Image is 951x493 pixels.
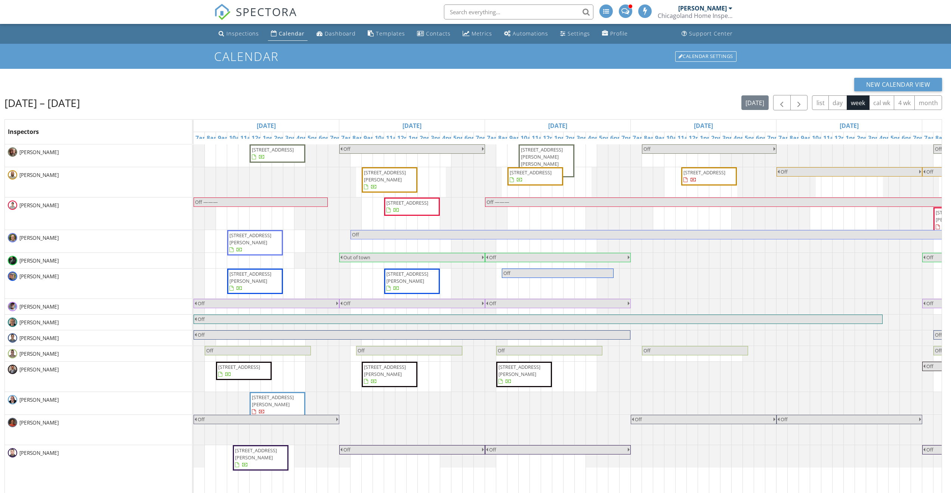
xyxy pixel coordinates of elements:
[485,132,502,144] a: 7am
[8,147,17,157] img: 894d8c1dee954c1f9a17de4fffdd163f.jpeg
[586,132,603,144] a: 4pm
[487,199,509,205] span: Off ———
[501,27,551,41] a: Automations (Advanced)
[216,132,233,144] a: 9am
[8,256,17,265] img: aj_pic.png
[743,132,760,144] a: 5pm
[229,232,271,246] span: [STREET_ADDRESS][PERSON_NAME]
[674,50,737,62] a: Calendar Settings
[198,300,205,307] span: Off
[821,132,842,144] a: 11am
[631,132,648,144] a: 7am
[229,270,271,284] span: [STREET_ADDRESS][PERSON_NAME]
[18,366,60,373] span: [PERSON_NAME]
[732,132,748,144] a: 4pm
[498,347,505,354] span: Off
[343,446,351,453] span: Off
[18,273,60,280] span: [PERSON_NAME]
[687,132,707,144] a: 12pm
[238,132,259,144] a: 11am
[365,27,408,41] a: Templates
[8,170,17,180] img: 20220513_102516.png
[689,30,733,37] div: Support Center
[926,363,933,370] span: Off
[812,95,829,110] button: list
[683,169,725,176] span: [STREET_ADDRESS]
[530,132,550,144] a: 11am
[401,120,423,132] a: Go to August 28, 2025
[18,449,60,457] span: [PERSON_NAME]
[352,231,359,238] span: Off
[343,300,351,307] span: Off
[635,416,642,423] span: Off
[18,350,60,358] span: [PERSON_NAME]
[8,233,17,242] img: img_8898.jpg
[252,146,294,153] span: [STREET_ADDRESS]
[847,95,870,110] button: week
[8,365,17,374] img: img_1565.jpg
[343,146,351,152] span: Off
[18,419,60,426] span: [PERSON_NAME]
[643,347,651,354] span: Off
[328,132,345,144] a: 7pm
[351,132,367,144] a: 8am
[679,27,736,41] a: Support Center
[608,132,625,144] a: 6pm
[781,416,788,423] span: Off
[692,120,715,132] a: Go to August 30, 2025
[810,132,830,144] a: 10am
[8,318,17,327] img: img_6535.jpg
[911,132,928,144] a: 7pm
[362,132,379,144] a: 9am
[227,132,247,144] a: 10am
[444,4,593,19] input: Search everything...
[384,132,404,144] a: 11am
[776,132,793,144] a: 7am
[546,120,569,132] a: Go to August 29, 2025
[855,132,872,144] a: 2pm
[216,27,262,41] a: Inspections
[709,132,726,144] a: 2pm
[900,132,917,144] a: 6pm
[294,132,311,144] a: 4pm
[4,95,80,110] h2: [DATE] – [DATE]
[568,30,590,37] div: Settings
[407,132,423,144] a: 1pm
[489,254,496,261] span: Off
[386,270,428,284] span: [STREET_ADDRESS][PERSON_NAME]
[926,254,933,261] span: Off
[376,30,405,37] div: Templates
[226,30,259,37] div: Inspections
[429,132,446,144] a: 3pm
[610,30,628,37] div: Profile
[198,331,205,338] span: Off
[8,200,17,210] img: vm_headshot.png
[236,4,297,19] span: SPECTORA
[676,132,696,144] a: 11am
[18,396,60,404] span: [PERSON_NAME]
[18,171,60,179] span: [PERSON_NAME]
[519,132,539,144] a: 10am
[678,4,727,12] div: [PERSON_NAME]
[283,132,300,144] a: 3pm
[765,132,782,144] a: 7pm
[698,132,715,144] a: 1pm
[218,364,260,370] span: [STREET_ADDRESS]
[214,10,297,26] a: SPECTORA
[914,95,942,110] button: month
[268,27,308,41] a: Calendar
[214,50,737,63] h1: Calendar
[440,132,457,144] a: 4pm
[935,347,942,354] span: Off
[854,78,942,91] button: New Calendar View
[496,132,513,144] a: 8am
[720,132,737,144] a: 3pm
[373,132,393,144] a: 10am
[418,132,435,144] a: 2pm
[255,120,278,132] a: Go to August 27, 2025
[513,30,548,37] div: Automations
[507,132,524,144] a: 9am
[833,132,853,144] a: 12pm
[541,132,561,144] a: 12pm
[597,132,614,144] a: 5pm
